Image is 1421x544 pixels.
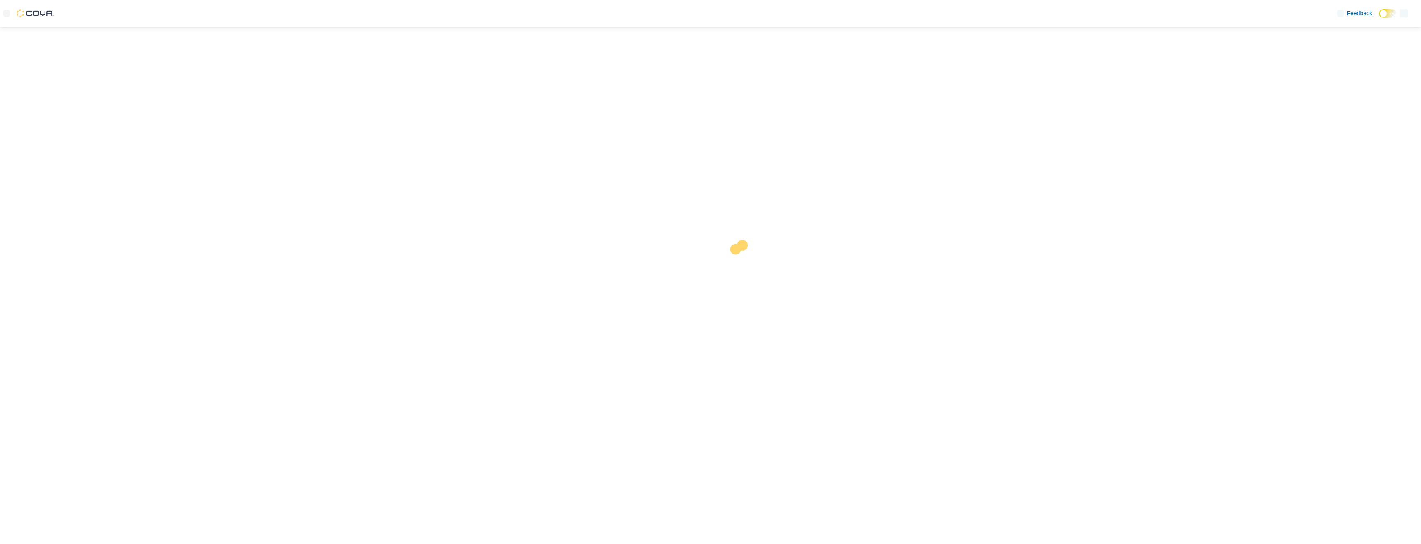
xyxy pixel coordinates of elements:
img: Cova [17,9,54,17]
a: Feedback [1334,5,1376,21]
img: cova-loader [710,234,772,296]
input: Dark Mode [1379,9,1396,18]
span: Feedback [1347,9,1372,17]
